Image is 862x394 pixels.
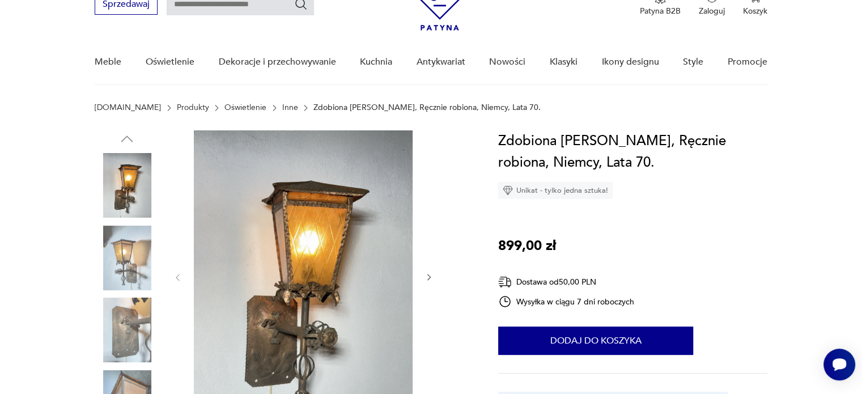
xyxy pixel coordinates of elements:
[728,40,767,84] a: Promocje
[498,327,693,355] button: Dodaj do koszyka
[95,1,158,9] a: Sprzedawaj
[224,103,266,112] a: Oświetlenie
[699,6,725,16] p: Zaloguj
[498,182,613,199] div: Unikat - tylko jedna sztuka!
[743,6,767,16] p: Koszyk
[95,103,161,112] a: [DOMAIN_NAME]
[823,349,855,380] iframe: Smartsupp widget button
[683,40,703,84] a: Style
[360,40,392,84] a: Kuchnia
[498,275,634,289] div: Dostawa od 50,00 PLN
[640,6,681,16] p: Patyna B2B
[498,295,634,308] div: Wysyłka w ciągu 7 dni roboczych
[498,130,767,173] h1: Zdobiona [PERSON_NAME], Ręcznie robiona, Niemcy, Lata 70.
[601,40,659,84] a: Ikony designu
[417,40,465,84] a: Antykwariat
[146,40,194,84] a: Oświetlenie
[550,40,578,84] a: Klasyki
[95,226,159,290] img: Zdjęcie produktu Zdobiona Miedziana Latarnia, Ręcznie robiona, Niemcy, Lata 70.
[503,185,513,196] img: Ikona diamentu
[282,103,298,112] a: Inne
[177,103,209,112] a: Produkty
[95,40,121,84] a: Meble
[313,103,541,112] p: Zdobiona [PERSON_NAME], Ręcznie robiona, Niemcy, Lata 70.
[95,153,159,218] img: Zdjęcie produktu Zdobiona Miedziana Latarnia, Ręcznie robiona, Niemcy, Lata 70.
[498,275,512,289] img: Ikona dostawy
[498,235,556,257] p: 899,00 zł
[95,298,159,362] img: Zdjęcie produktu Zdobiona Miedziana Latarnia, Ręcznie robiona, Niemcy, Lata 70.
[489,40,525,84] a: Nowości
[218,40,336,84] a: Dekoracje i przechowywanie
